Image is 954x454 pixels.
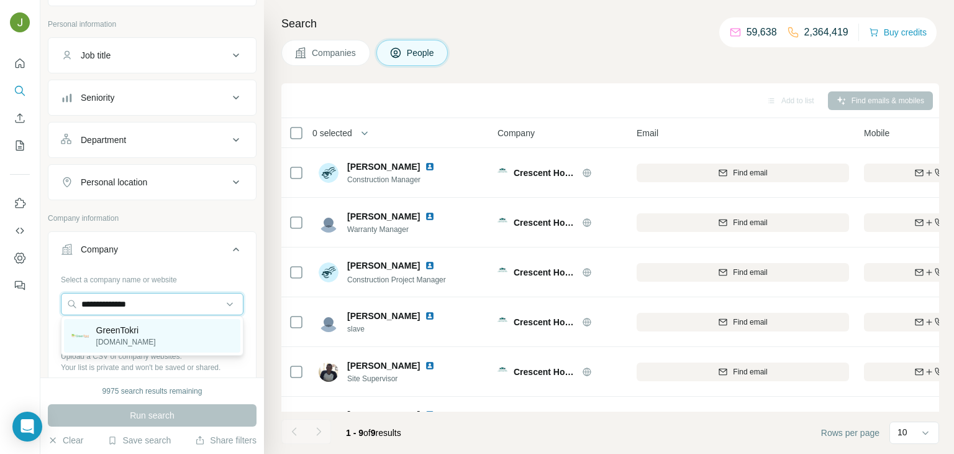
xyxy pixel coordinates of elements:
[637,363,849,381] button: Find email
[425,162,435,172] img: LinkedIn logo
[363,428,371,438] span: of
[346,428,401,438] span: results
[61,351,243,362] p: Upload a CSV of company websites.
[637,213,849,232] button: Find email
[10,107,30,129] button: Enrich CSV
[12,412,42,442] div: Open Intercom Messenger
[347,224,440,235] span: Warranty Manager
[804,25,848,40] p: 2,364,419
[10,192,30,215] button: Use Surfe on LinkedIn
[425,261,435,271] img: LinkedIn logo
[733,167,767,178] span: Find email
[319,362,338,382] img: Avatar
[637,263,849,282] button: Find email
[281,15,939,32] h4: Search
[10,220,30,242] button: Use Surfe API
[821,427,879,439] span: Rows per page
[637,164,849,182] button: Find email
[10,247,30,269] button: Dashboard
[48,213,257,224] p: Company information
[347,160,420,173] span: [PERSON_NAME]
[347,409,420,421] span: [PERSON_NAME]
[347,210,420,223] span: [PERSON_NAME]
[319,312,338,332] img: Avatar
[319,213,338,233] img: Avatar
[71,334,89,338] img: GreenTokri
[10,134,30,157] button: My lists
[514,316,576,328] span: Crescent Homes
[81,176,147,188] div: Personal location
[96,324,156,336] p: GreenTokri
[347,323,440,335] span: slave
[81,91,114,104] div: Seniority
[10,52,30,75] button: Quick start
[347,276,446,284] span: Construction Project Manager
[497,267,507,277] img: Logo of Crescent Homes
[48,83,256,113] button: Seniority
[347,359,420,372] span: [PERSON_NAME]
[497,168,507,178] img: Logo of Crescent Homes
[319,163,338,183] img: Avatar
[864,127,889,139] span: Mobile
[869,24,927,41] button: Buy credits
[102,386,202,397] div: 9975 search results remaining
[319,412,338,432] div: KS
[81,49,111,62] div: Job title
[319,262,338,282] img: Avatar
[81,134,126,146] div: Department
[733,366,767,378] span: Find email
[514,266,576,279] span: Crescent Homes
[347,259,420,272] span: [PERSON_NAME]
[747,25,777,40] p: 59,638
[312,47,357,59] span: Companies
[48,234,256,269] button: Company
[48,167,256,197] button: Personal location
[407,47,435,59] span: People
[48,19,257,30] p: Personal information
[346,428,363,438] span: 1 - 9
[10,12,30,32] img: Avatar
[497,367,507,377] img: Logo of Crescent Homes
[637,127,658,139] span: Email
[733,217,767,228] span: Find email
[10,274,30,297] button: Feedback
[347,174,440,185] span: Construction Manager
[48,125,256,155] button: Department
[497,218,507,228] img: Logo of Crescent Homes
[514,167,576,179] span: Crescent Homes
[733,317,767,328] span: Find email
[347,310,420,322] span: [PERSON_NAME]
[107,434,171,447] button: Save search
[497,317,507,327] img: Logo of Crescent Homes
[96,336,156,348] p: [DOMAIN_NAME]
[497,127,535,139] span: Company
[48,434,83,447] button: Clear
[10,80,30,102] button: Search
[61,362,243,373] p: Your list is private and won't be saved or shared.
[897,426,907,438] p: 10
[514,216,576,229] span: Crescent Homes
[81,243,118,256] div: Company
[61,269,243,285] div: Select a company name or website
[48,40,256,70] button: Job title
[733,267,767,278] span: Find email
[514,366,576,378] span: Crescent Homes
[371,428,376,438] span: 9
[637,313,849,331] button: Find email
[347,373,440,384] span: Site Supervisor
[425,311,435,321] img: LinkedIn logo
[425,211,435,221] img: LinkedIn logo
[425,361,435,371] img: LinkedIn logo
[195,434,257,447] button: Share filters
[425,410,435,420] img: LinkedIn logo
[312,127,352,139] span: 0 selected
